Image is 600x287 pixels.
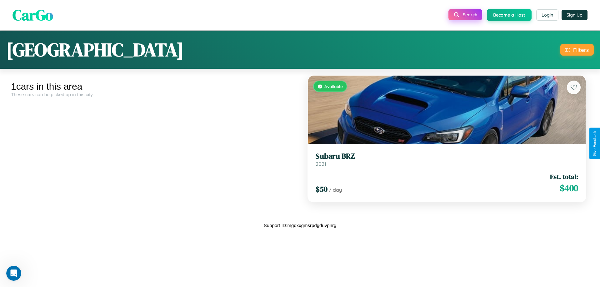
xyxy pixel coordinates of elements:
span: Available [324,84,343,89]
button: Login [536,9,558,21]
button: Become a Host [487,9,532,21]
button: Sign Up [562,10,587,20]
span: 2021 [316,161,326,167]
span: Est. total: [550,172,578,181]
a: Subaru BRZ2021 [316,152,578,167]
h1: [GEOGRAPHIC_DATA] [6,37,184,62]
span: $ 400 [560,182,578,194]
span: Search [463,12,477,17]
div: Give Feedback [592,131,597,156]
span: $ 50 [316,184,327,194]
button: Search [448,9,482,20]
h3: Subaru BRZ [316,152,578,161]
button: Filters [560,44,594,56]
div: Filters [573,47,589,53]
div: These cars can be picked up in this city. [11,92,295,97]
p: Support ID: mgqxxgmsrpdgduvpnrg [264,221,337,230]
span: / day [329,187,342,193]
span: CarGo [12,5,53,25]
iframe: Intercom live chat [6,266,21,281]
div: 1 cars in this area [11,81,295,92]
